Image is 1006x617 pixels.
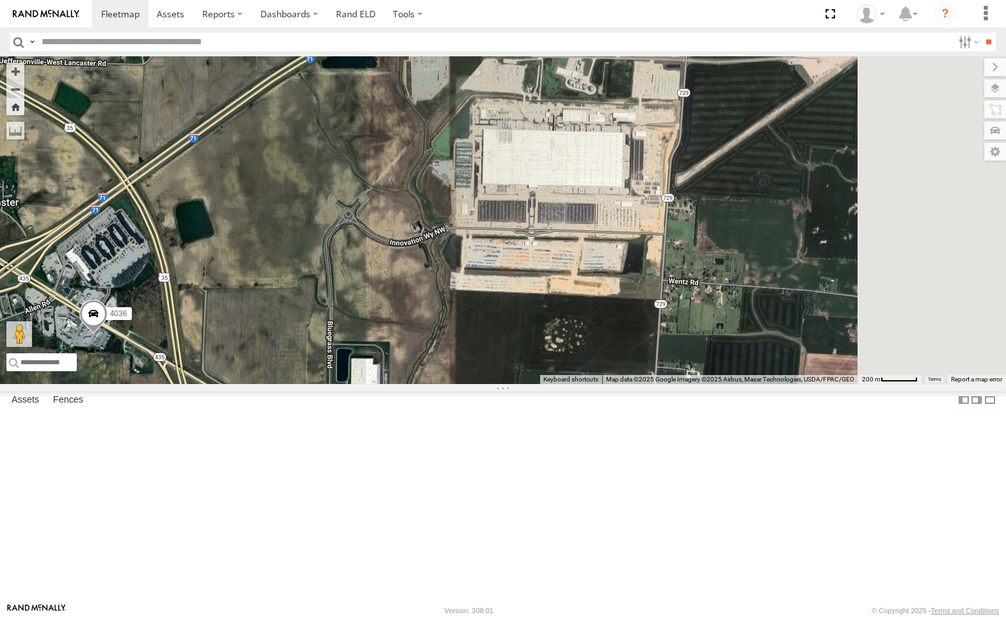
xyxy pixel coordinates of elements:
[951,376,1002,383] a: Report a map error
[931,607,999,614] a: Terms and Conditions
[110,310,127,319] span: 4036
[6,98,24,115] button: Zoom Home
[872,607,999,614] div: © Copyright 2025 -
[852,4,890,24] div: Mike Seta
[6,80,24,98] button: Zoom out
[606,376,854,383] span: Map data ©2025 Google Imagery ©2025 Airbus, Maxar Technologies, USDA/FPAC/GEO
[858,375,922,384] button: Map Scale: 200 m per 54 pixels
[6,122,24,140] label: Measure
[984,391,996,410] label: Hide Summary Table
[862,376,881,383] span: 200 m
[928,377,941,382] a: Terms (opens in new tab)
[5,391,45,409] label: Assets
[13,10,79,19] img: rand-logo.svg
[27,33,37,51] label: Search Query
[7,604,66,617] a: Visit our Website
[970,391,983,410] label: Dock Summary Table to the Right
[957,391,970,410] label: Dock Summary Table to the Left
[543,375,598,384] button: Keyboard shortcuts
[47,391,90,409] label: Fences
[6,321,32,347] button: Drag Pegman onto the map to open Street View
[954,33,981,51] label: Search Filter Options
[984,143,1006,161] label: Map Settings
[445,607,493,614] div: Version: 308.01
[935,4,955,24] i: ?
[6,63,24,80] button: Zoom in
